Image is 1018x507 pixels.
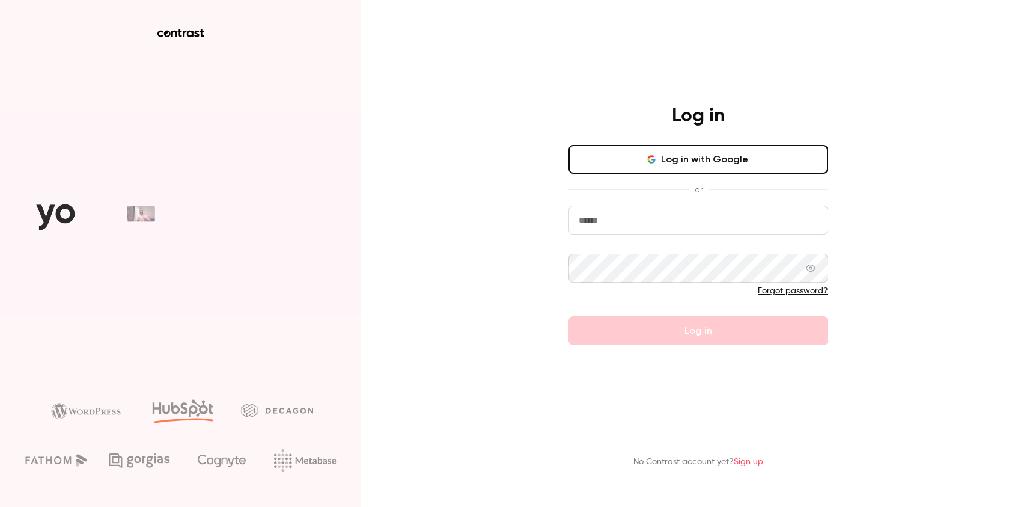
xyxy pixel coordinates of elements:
img: decagon [241,404,313,417]
span: or [689,183,709,196]
button: Log in with Google [568,145,828,174]
p: No Contrast account yet? [633,456,763,469]
a: Sign up [734,458,763,466]
a: Forgot password? [758,287,828,295]
h4: Log in [672,104,725,128]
